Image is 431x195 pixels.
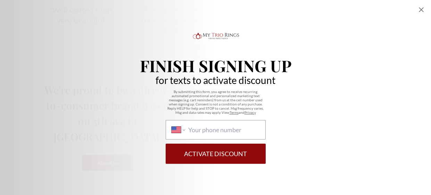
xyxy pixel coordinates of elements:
[191,31,240,41] img: Logo
[140,58,291,74] p: Finish Signing Up
[188,126,259,134] input: Phone number country
[166,90,266,115] p: By submitting this form, you agree to receive recurring automated promotional and personalized ma...
[166,144,266,164] button: Activate Discount
[156,76,275,84] p: for texts to activate discount
[417,6,425,14] div: Close popup
[230,110,239,115] a: Terms
[244,110,256,115] a: Privacy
